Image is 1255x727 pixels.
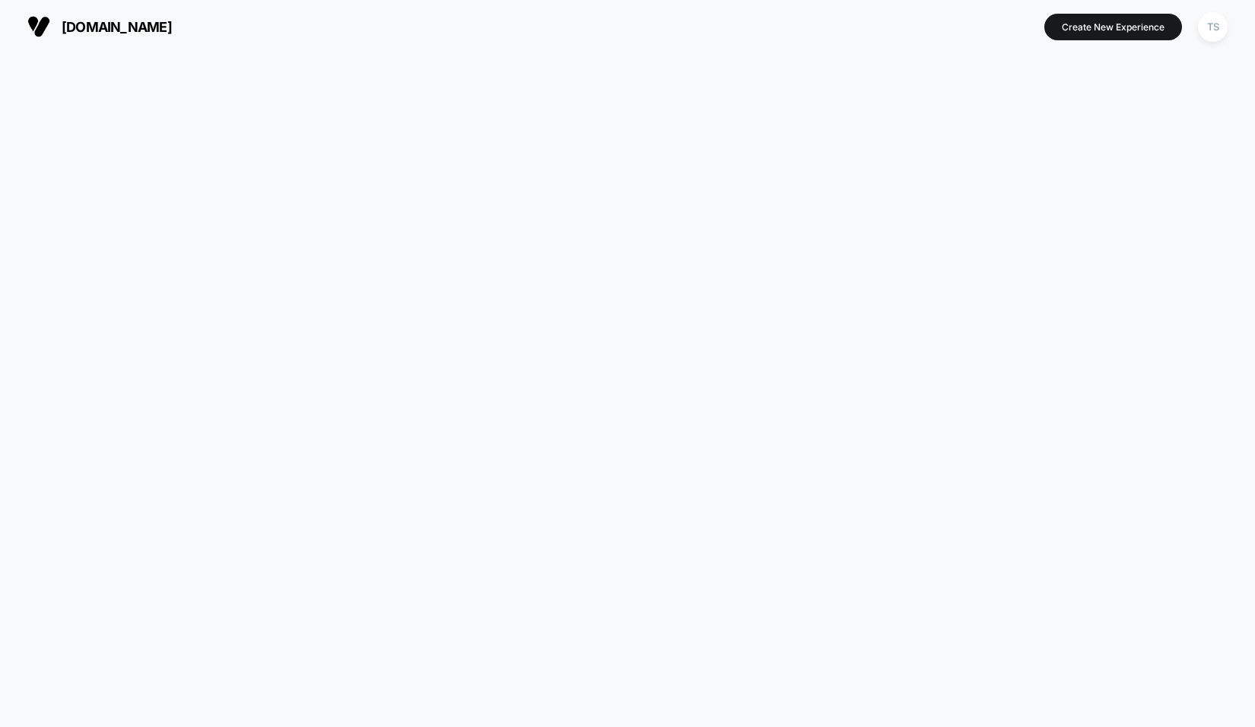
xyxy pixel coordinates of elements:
button: Create New Experience [1044,14,1182,40]
div: TS [1198,12,1228,42]
span: [DOMAIN_NAME] [62,19,172,35]
img: Visually logo [27,15,50,38]
button: [DOMAIN_NAME] [23,14,176,39]
button: TS [1193,11,1232,43]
